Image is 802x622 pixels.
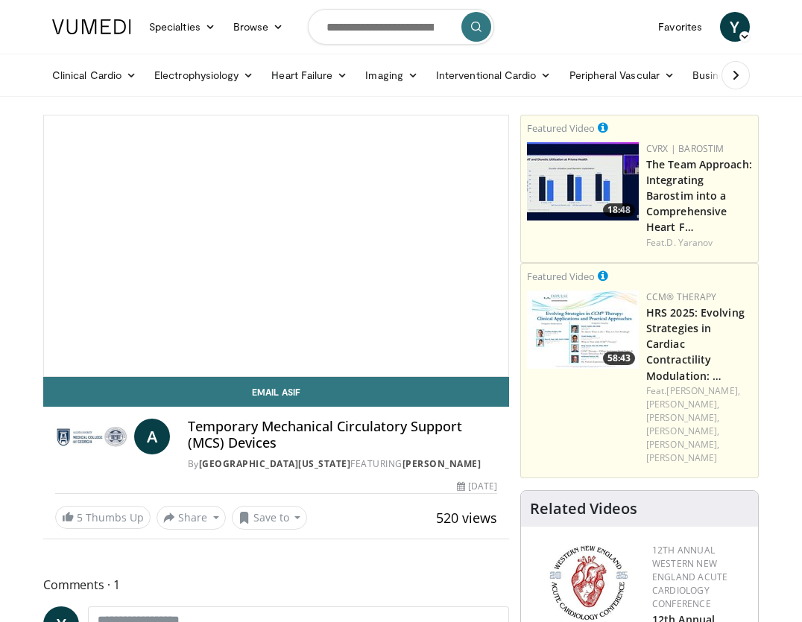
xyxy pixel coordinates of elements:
[720,12,750,42] a: Y
[561,60,683,90] a: Peripheral Vascular
[457,480,497,493] div: [DATE]
[527,142,639,220] img: 6d264a54-9de4-4e50-92ac-3980a0489eeb.150x105_q85_crop-smart_upscale.jpg
[683,60,760,90] a: Business
[527,142,639,220] a: 18:48
[646,398,719,410] a: [PERSON_NAME],
[140,12,224,42] a: Specialties
[547,544,630,622] img: 0954f259-7907-4053-a817-32a96463ecc8.png.150x105_q85_autocrop_double_scale_upscale_version-0.2.png
[652,544,727,610] a: 12th Annual Western New England Acute Cardiology Conference
[646,438,719,451] a: [PERSON_NAME],
[145,60,262,90] a: Electrophysiology
[55,506,151,529] a: 5 Thumbs Up
[646,291,716,303] a: CCM® Therapy
[527,291,639,369] img: 3f694bbe-f46e-4e2a-ab7b-fff0935bbb6c.150x105_q85_crop-smart_upscale.jpg
[646,451,717,464] a: [PERSON_NAME]
[527,121,595,135] small: Featured Video
[527,270,595,283] small: Featured Video
[603,203,635,217] span: 18:48
[646,411,719,424] a: [PERSON_NAME],
[646,384,752,465] div: Feat.
[44,115,508,376] video-js: Video Player
[427,60,561,90] a: Interventional Cardio
[43,60,145,90] a: Clinical Cardio
[646,236,752,250] div: Feat.
[649,12,711,42] a: Favorites
[43,575,509,594] span: Comments 1
[43,377,509,407] a: Email Asif
[77,510,83,524] span: 5
[530,500,637,518] h4: Related Videos
[666,384,739,397] a: [PERSON_NAME],
[199,457,351,470] a: [GEOGRAPHIC_DATA][US_STATE]
[436,509,497,527] span: 520 views
[356,60,427,90] a: Imaging
[646,142,724,155] a: CVRx | Barostim
[603,352,635,365] span: 58:43
[157,506,226,530] button: Share
[262,60,356,90] a: Heart Failure
[646,157,752,234] a: The Team Approach: Integrating Barostim into a Comprehensive Heart F…
[646,425,719,437] a: [PERSON_NAME],
[308,9,494,45] input: Search topics, interventions
[55,419,128,454] img: Medical College of Georgia - Augusta University
[188,457,497,471] div: By FEATURING
[224,12,293,42] a: Browse
[666,236,713,249] a: D. Yaranov
[646,305,745,382] a: HRS 2025: Evolving Strategies in Cardiac Contractility Modulation: …
[134,419,170,454] a: A
[188,419,497,451] h4: Temporary Mechanical Circulatory Support (MCS) Devices
[527,291,639,369] a: 58:43
[402,457,481,470] a: [PERSON_NAME]
[232,506,308,530] button: Save to
[52,19,131,34] img: VuMedi Logo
